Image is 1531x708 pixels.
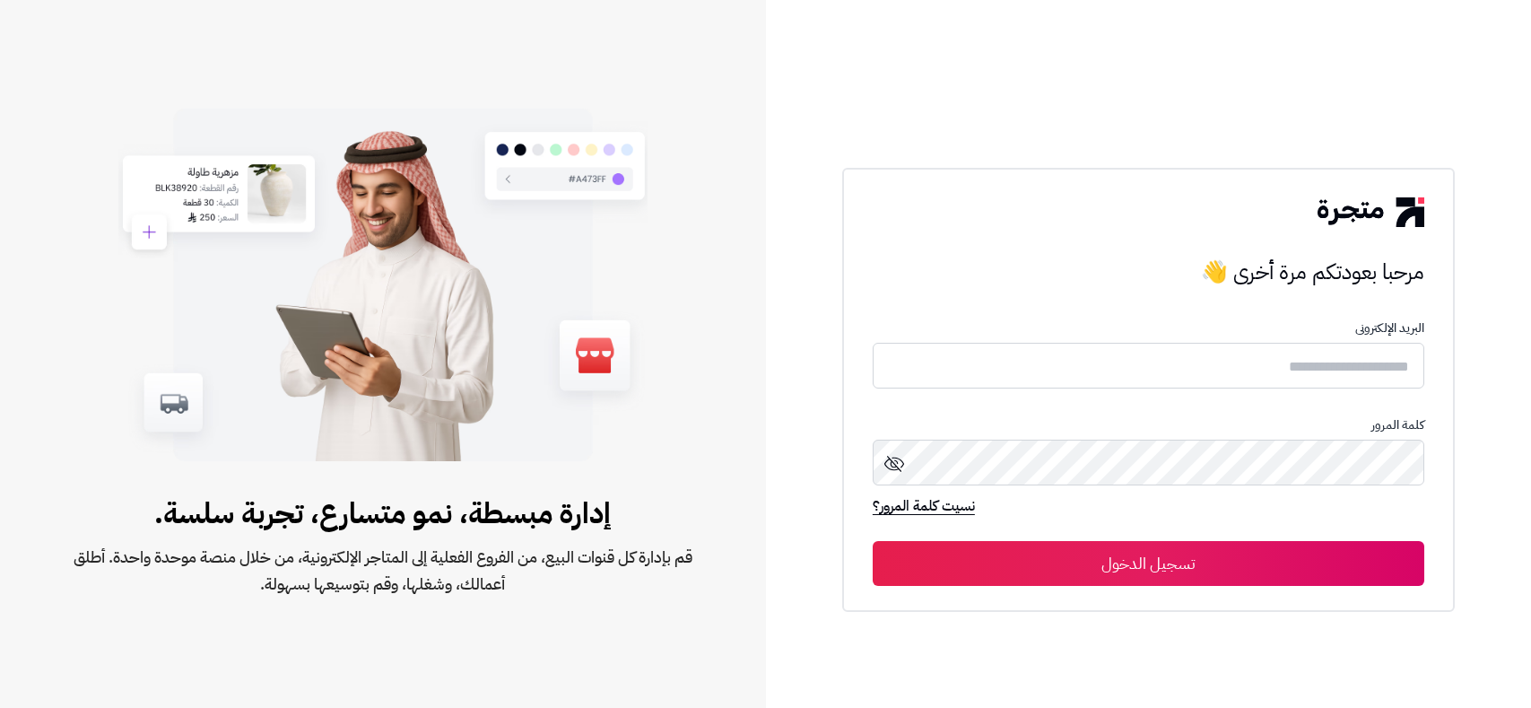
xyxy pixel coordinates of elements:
h3: مرحبا بعودتكم مرة أخرى 👋 [873,254,1424,290]
p: البريد الإلكترونى [873,321,1424,336]
span: قم بإدارة كل قنوات البيع، من الفروع الفعلية إلى المتاجر الإلكترونية، من خلال منصة موحدة واحدة. أط... [57,544,709,598]
button: تسجيل الدخول [873,541,1424,586]
p: كلمة المرور [873,418,1424,433]
img: logo-2.png [1318,197,1423,226]
a: نسيت كلمة المرور؟ [873,495,975,520]
span: إدارة مبسطة، نمو متسارع، تجربة سلسة. [57,492,709,535]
